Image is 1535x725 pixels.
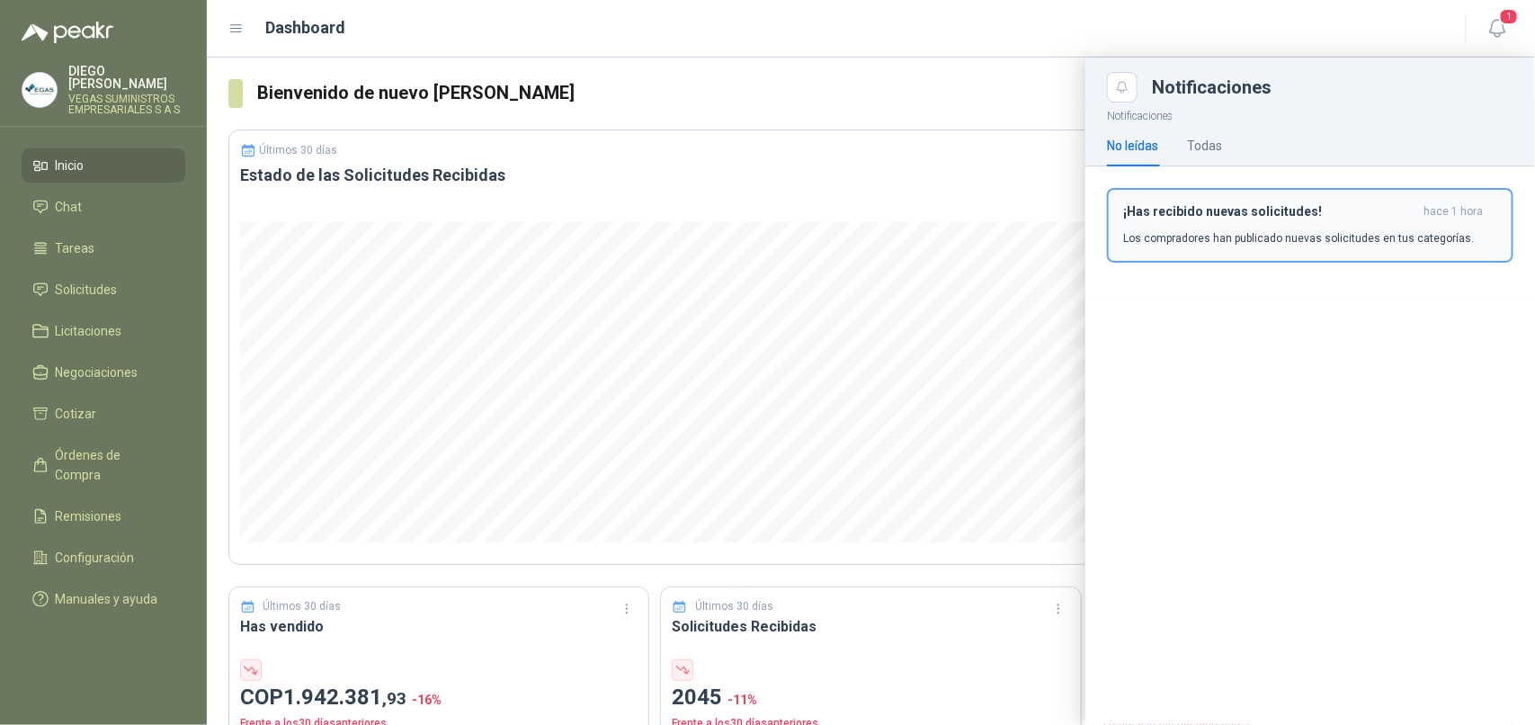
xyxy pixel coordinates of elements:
[22,73,57,107] img: Company Logo
[1123,204,1416,219] h3: ¡Has recibido nuevas solicitudes!
[266,15,346,40] h1: Dashboard
[22,541,185,575] a: Configuración
[1481,13,1513,45] button: 1
[56,238,95,258] span: Tareas
[22,355,185,389] a: Negociaciones
[22,397,185,431] a: Cotizar
[56,589,158,609] span: Manuales y ayuda
[56,506,122,526] span: Remisiones
[56,280,118,300] span: Solicitudes
[22,273,185,307] a: Solicitudes
[22,190,185,224] a: Chat
[1107,188,1513,263] button: ¡Has recibido nuevas solicitudes!hace 1 hora Los compradores han publicado nuevas solicitudes en ...
[1423,204,1483,219] span: hace 1 hora
[1107,72,1138,103] button: Close
[56,445,168,485] span: Órdenes de Compra
[22,148,185,183] a: Inicio
[56,197,83,217] span: Chat
[56,404,97,424] span: Cotizar
[22,314,185,348] a: Licitaciones
[22,231,185,265] a: Tareas
[56,156,85,175] span: Inicio
[68,65,185,90] p: DIEGO [PERSON_NAME]
[1499,8,1519,25] span: 1
[1152,78,1513,96] div: Notificaciones
[56,321,122,341] span: Licitaciones
[22,22,113,43] img: Logo peakr
[22,499,185,533] a: Remisiones
[22,582,185,616] a: Manuales y ayuda
[1107,136,1158,156] div: No leídas
[22,438,185,492] a: Órdenes de Compra
[56,548,135,568] span: Configuración
[1187,136,1222,156] div: Todas
[1085,103,1535,125] p: Notificaciones
[56,362,138,382] span: Negociaciones
[1123,230,1474,246] p: Los compradores han publicado nuevas solicitudes en tus categorías.
[68,94,185,115] p: VEGAS SUMINISTROS EMPRESARIALES S A S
